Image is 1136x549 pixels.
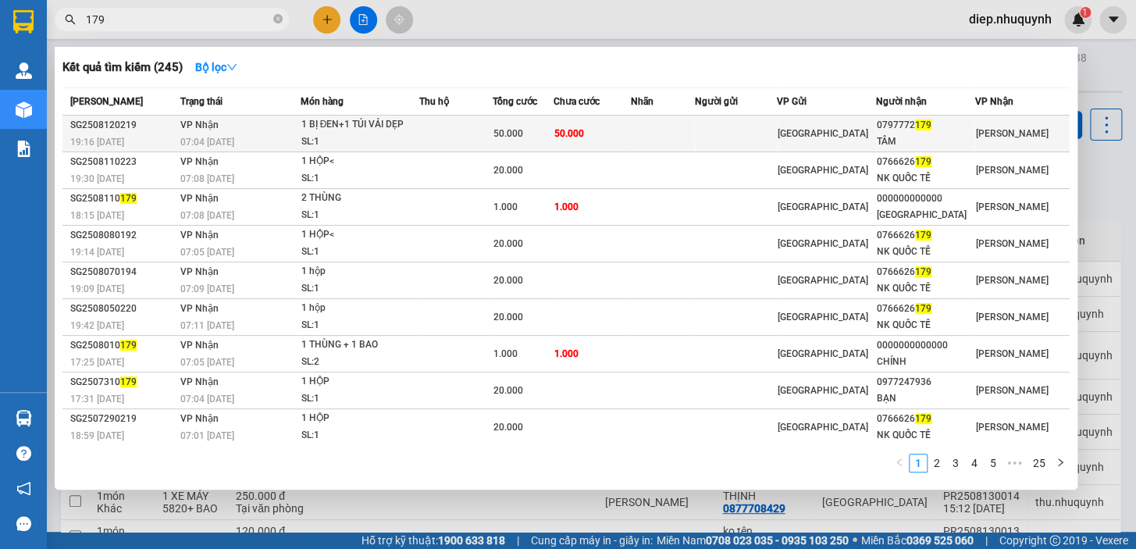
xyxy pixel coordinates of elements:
span: 07:04 [DATE] [180,394,234,405]
div: SG2507290219 [70,411,176,427]
span: 17:31 [DATE] [70,394,124,405]
div: 0766626 [877,227,974,244]
span: 179 [915,303,931,314]
span: 179 [915,156,931,167]
span: 20.000 [493,385,523,396]
div: SG2508070194 [70,264,176,280]
a: 4 [966,455,983,472]
div: SL: 2 [301,354,418,371]
span: [PERSON_NAME] [975,385,1048,396]
span: VP Nhận [180,193,219,204]
span: [PERSON_NAME] [70,96,143,107]
span: close-circle [273,12,283,27]
div: BẠN [877,390,974,407]
span: 179 [915,413,931,424]
span: 07:09 [DATE] [180,283,234,294]
div: SL: 1 [301,427,418,444]
span: Người gửi [695,96,738,107]
div: 1 THÙNG + 1 BAO [301,337,418,354]
div: 0766626 [877,264,974,280]
span: [PERSON_NAME] [975,128,1048,139]
li: Previous Page [890,454,909,472]
span: 19:30 [DATE] [70,173,124,184]
span: [PERSON_NAME] [975,312,1048,323]
div: NK QUỐC TẾ [877,317,974,333]
span: 20.000 [493,165,523,176]
span: 50.000 [493,128,523,139]
div: 0000000000000 [877,337,974,354]
div: 1 hộp [301,300,418,317]
div: SL: 1 [301,317,418,334]
span: [GEOGRAPHIC_DATA] [778,312,867,323]
span: 179 [120,340,137,351]
span: Chưa cước [553,96,599,107]
img: warehouse-icon [16,102,32,118]
div: SG2508080192 [70,227,176,244]
div: SG2507310 [70,374,176,390]
li: 5 [984,454,1002,472]
div: 0797772 [877,117,974,134]
div: 1 HỘP< [301,226,418,244]
span: Nhãn [631,96,653,107]
span: 20.000 [493,238,523,249]
span: question-circle [16,446,31,461]
span: [PERSON_NAME] [975,201,1048,212]
span: close-circle [273,14,283,23]
span: 1.000 [554,348,578,359]
span: search [65,14,76,25]
span: [GEOGRAPHIC_DATA] [778,128,867,139]
span: [GEOGRAPHIC_DATA] [778,201,867,212]
div: SL: 1 [301,390,418,408]
div: TÂM [877,134,974,150]
div: NK QUỐC TẾ [877,280,974,297]
span: [PERSON_NAME] [975,165,1048,176]
div: SG2508050220 [70,301,176,317]
span: VP Nhận [180,340,219,351]
span: VP Nhận [180,156,219,167]
li: 4 [965,454,984,472]
span: 20.000 [493,422,523,433]
div: 1 HỘP [301,410,418,427]
div: 1 hộp [301,263,418,280]
span: Món hàng [301,96,344,107]
span: 20.000 [493,275,523,286]
span: 18:15 [DATE] [70,210,124,221]
span: [PERSON_NAME] [975,238,1048,249]
a: 25 [1028,455,1050,472]
span: 07:08 [DATE] [180,210,234,221]
span: left [895,458,904,467]
div: 1 BỊ ĐEN+1 TÚI VẢI DẸP [301,116,418,134]
a: 3 [947,455,964,472]
div: SL: 1 [301,280,418,298]
span: ••• [1002,454,1027,472]
a: 1 [910,455,927,472]
li: 2 [928,454,946,472]
div: 000000000000 [877,191,974,207]
span: Thu hộ [419,96,449,107]
div: 0766626 [877,301,974,317]
button: left [890,454,909,472]
span: 19:42 [DATE] [70,320,124,331]
img: warehouse-icon [16,410,32,426]
li: 25 [1027,454,1051,472]
div: NK QUỐC TẾ [877,427,974,444]
div: 1 HỘP [301,373,418,390]
span: 07:05 [DATE] [180,247,234,258]
span: VP Gửi [777,96,807,107]
span: VP Nhận [180,230,219,241]
span: 179 [120,193,137,204]
span: down [226,62,237,73]
span: VP Nhận [180,119,219,130]
span: 07:11 [DATE] [180,320,234,331]
span: 50.000 [554,128,583,139]
li: 3 [946,454,965,472]
li: Next Page [1051,454,1070,472]
button: right [1051,454,1070,472]
input: Tìm tên, số ĐT hoặc mã đơn [86,11,270,28]
span: VP Nhận [974,96,1013,107]
span: 179 [915,119,931,130]
div: 2 THÙNG [301,190,418,207]
span: [PERSON_NAME] [975,275,1048,286]
span: 07:05 [DATE] [180,357,234,368]
div: [GEOGRAPHIC_DATA] [877,207,974,223]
